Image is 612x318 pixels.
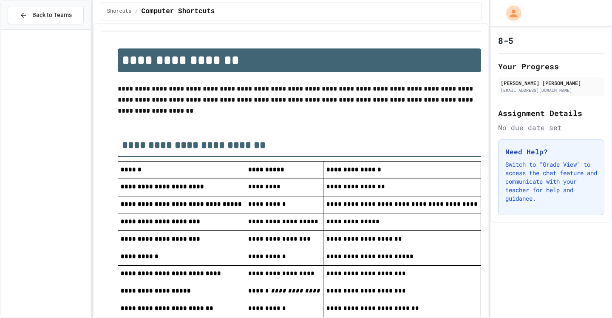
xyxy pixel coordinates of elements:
span: Computer Shortcuts [142,6,215,17]
h1: 8-5 [498,34,513,46]
div: [PERSON_NAME] [PERSON_NAME] [501,79,602,87]
h3: Need Help? [505,147,597,157]
div: [EMAIL_ADDRESS][DOMAIN_NAME] [501,87,602,94]
div: My Account [497,3,524,23]
button: Back to Teams [8,6,84,24]
p: Switch to "Grade View" to access the chat feature and communicate with your teacher for help and ... [505,160,597,203]
span: Back to Teams [32,11,72,20]
h2: Your Progress [498,60,604,72]
span: / [135,8,138,15]
span: Shorcuts [107,8,132,15]
h2: Assignment Details [498,107,604,119]
div: No due date set [498,122,604,133]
